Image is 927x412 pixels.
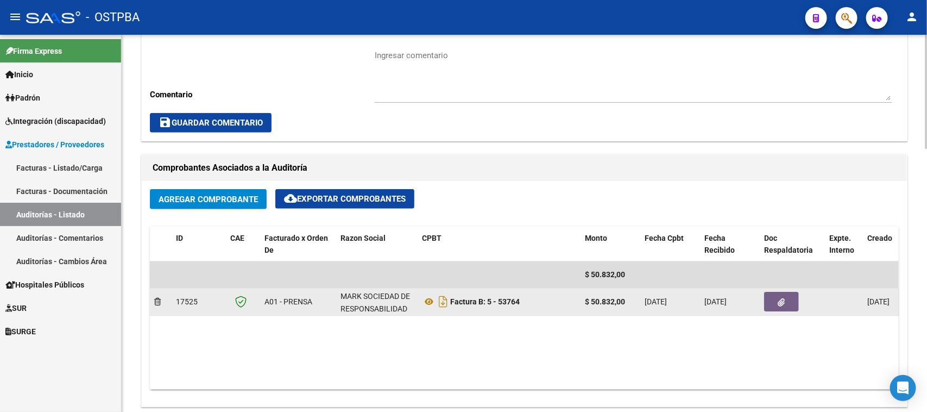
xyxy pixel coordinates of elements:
span: SURGE [5,326,36,338]
div: MARK SOCIEDAD DE RESPONSABILIDAD LIMITADA [340,290,413,327]
datatable-header-cell: Razon Social [336,227,418,263]
span: - OSTPBA [86,5,140,29]
datatable-header-cell: ID [172,227,226,263]
span: Expte. Interno [829,234,854,255]
h1: Comprobantes Asociados a la Auditoría [153,159,896,177]
span: Padrón [5,92,40,104]
span: Guardar Comentario [159,118,263,128]
datatable-header-cell: Monto [581,227,640,263]
span: Creado [867,234,892,242]
span: CPBT [422,234,442,242]
span: Inicio [5,68,33,80]
span: Monto [585,234,607,242]
datatable-header-cell: Fecha Cpbt [640,227,700,263]
span: Doc Respaldatoria [764,234,813,255]
span: 17525 [176,297,198,306]
strong: $ 50.832,00 [585,297,625,306]
datatable-header-cell: CPBT [418,227,581,263]
span: Facturado x Orden De [264,234,328,255]
button: Guardar Comentario [150,113,272,133]
datatable-header-cell: Expte. Interno [825,227,863,263]
span: [DATE] [867,297,890,306]
datatable-header-cell: Doc Respaldatoria [760,227,825,263]
i: Descargar documento [436,293,450,310]
span: [DATE] [645,297,667,306]
mat-icon: save [159,116,172,129]
span: Exportar Comprobantes [284,194,406,204]
span: Prestadores / Proveedores [5,139,104,151]
span: Fecha Cpbt [645,234,684,242]
strong: Factura B: 5 - 53764 [450,297,520,306]
span: Razon Social [340,234,386,242]
button: Exportar Comprobantes [275,189,414,209]
div: Open Intercom Messenger [890,375,916,401]
span: A01 - PRENSA [264,297,312,306]
span: Fecha Recibido [704,234,735,255]
span: Firma Express [5,45,62,57]
span: ID [176,234,183,242]
mat-icon: person [905,10,918,23]
mat-icon: cloud_download [284,192,297,205]
datatable-header-cell: Fecha Recibido [700,227,760,263]
span: Hospitales Públicos [5,279,84,291]
datatable-header-cell: Facturado x Orden De [260,227,336,263]
button: Agregar Comprobante [150,189,267,209]
span: $ 50.832,00 [585,270,625,279]
span: Agregar Comprobante [159,195,258,204]
datatable-header-cell: CAE [226,227,260,263]
span: SUR [5,302,27,314]
span: [DATE] [704,297,727,306]
span: Integración (discapacidad) [5,115,106,127]
p: Comentario [150,89,375,101]
span: CAE [230,234,244,242]
mat-icon: menu [9,10,22,23]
